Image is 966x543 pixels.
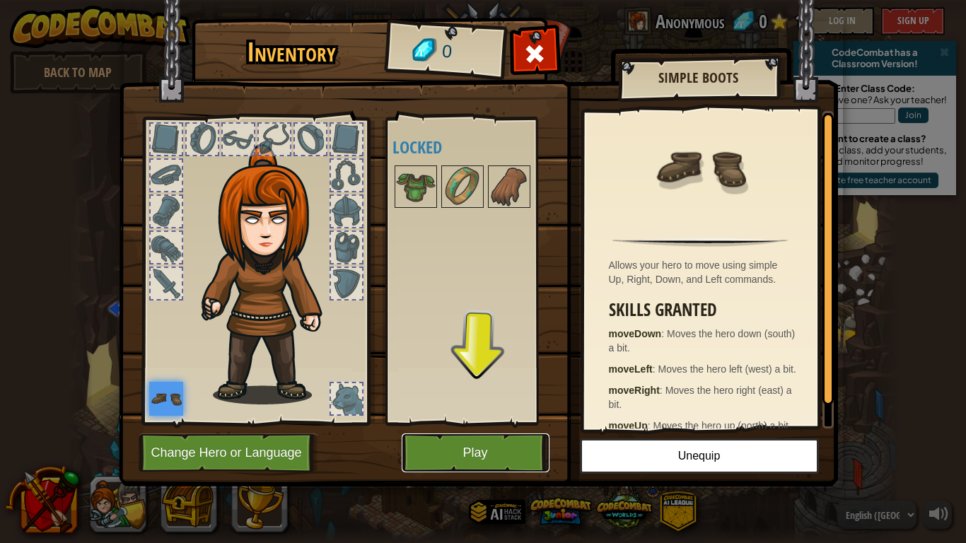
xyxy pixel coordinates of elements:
[654,122,746,214] img: portrait.png
[392,138,559,156] h4: Locked
[653,363,658,375] span: :
[402,433,549,472] button: Play
[489,167,529,206] img: portrait.png
[609,363,653,375] strong: moveLeft
[609,328,662,339] strong: moveDown
[609,258,799,286] div: Allows your hero to move using simple Up, Right, Down, and Left commands.
[660,385,665,396] span: :
[653,420,791,431] span: Moves the hero up (north) a bit.
[612,238,787,247] img: hr.png
[661,328,667,339] span: :
[648,420,653,431] span: :
[396,167,436,206] img: portrait.png
[609,300,799,320] h3: Skills Granted
[609,420,648,431] strong: moveUp
[149,382,183,416] img: portrait.png
[609,385,660,396] strong: moveRight
[195,144,347,404] img: hair_f2.png
[632,70,765,86] h2: Simple Boots
[139,433,318,472] button: Change Hero or Language
[443,167,482,206] img: portrait.png
[441,39,453,65] span: 0
[580,438,819,474] button: Unequip
[609,328,796,354] span: Moves the hero down (south) a bit.
[202,37,382,67] h1: Inventory
[658,363,796,375] span: Moves the hero left (west) a bit.
[609,385,792,410] span: Moves the hero right (east) a bit.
